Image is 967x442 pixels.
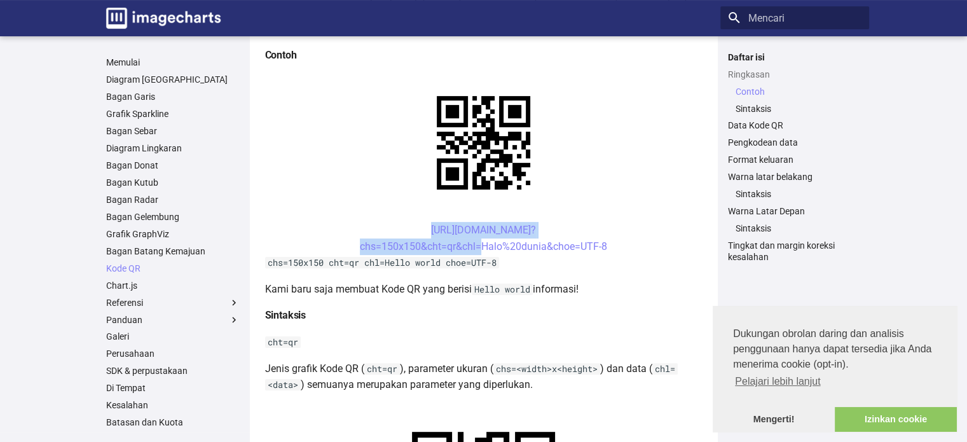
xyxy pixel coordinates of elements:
[415,74,552,212] img: bagan
[106,365,240,376] a: SDK & perpustakaan
[265,309,306,321] font: Sintaksis
[728,69,770,79] font: Ringkasan
[728,240,835,262] font: Tingkat dan margin koreksi kesalahan
[106,366,188,376] font: SDK & perpustakaan
[360,224,607,252] a: [URL][DOMAIN_NAME]?chs=150x150&cht=qr&chl=Halo%20dunia&choe=UTF-8
[301,378,533,390] font: ) semuanya merupakan parameter yang diperlukan.
[493,363,600,375] code: chs=<width>x<height>
[728,137,798,148] font: Pengkodean data
[728,52,765,62] font: Daftar isi
[431,224,536,236] font: [URL][DOMAIN_NAME]?
[720,52,869,263] nav: Daftar isi
[472,284,533,295] code: Hello world
[733,372,823,391] a: pelajari lebih lanjut tentang cookie
[265,336,301,348] code: cht=qr
[106,108,240,120] a: Grafik Sparkline
[728,223,861,234] nav: Warna Latar Depan
[400,363,493,375] font: ), parameter ukuran (
[728,137,861,148] a: Pengkodean data
[106,160,240,171] a: Bagan Donat
[106,348,240,359] a: Perusahaan
[106,212,179,222] font: Bagan Gelembung
[265,49,297,61] font: Contoh
[106,417,183,427] font: Batasan dan Kuota
[728,188,861,200] nav: Warna latar belakang
[733,328,931,369] font: Dukungan obrolan daring dan analisis penggunaan hanya dapat tersedia jika Anda menerima cookie (o...
[106,74,228,85] font: Diagram [GEOGRAPHIC_DATA]
[106,399,240,411] a: Kesalahan
[106,91,240,102] a: Bagan Garis
[106,126,157,136] font: Bagan Sebar
[728,205,861,217] a: Warna Latar Depan
[106,315,142,325] font: Panduan
[106,74,240,85] a: Diagram [GEOGRAPHIC_DATA]
[106,57,240,68] a: Memulai
[106,382,240,394] a: Di Tempat
[106,298,143,308] font: Referensi
[713,306,957,432] div: persetujuan cookie
[106,160,158,170] font: Bagan Donat
[736,188,861,200] a: Sintaksis
[600,363,652,375] font: ) dan data (
[106,383,146,393] font: Di Tempat
[835,407,957,432] a: izinkan cookie
[106,194,240,205] a: Bagan Radar
[720,6,869,29] input: Mencari
[728,171,861,183] a: Warna latar belakang
[106,109,168,119] font: Grafik Sparkline
[265,257,499,268] code: chs=150x150 cht=qr chl=Hello world choe=UTF-8
[736,86,765,97] font: Contoh
[364,363,400,375] code: cht=qr
[728,206,805,216] font: Warna Latar Depan
[106,280,240,291] a: Chart.js
[533,283,579,295] font: informasi!
[106,142,240,154] a: Diagram Lingkaran
[106,263,141,273] font: Kode QR
[106,246,205,256] font: Bagan Batang Kemajuan
[106,143,182,153] font: Diagram Lingkaran
[728,120,861,131] a: Data Kode QR
[106,229,169,239] font: Grafik GraphViz
[106,349,154,359] font: Perusahaan
[106,8,221,29] img: logo
[106,245,240,257] a: Bagan Batang Kemajuan
[728,155,793,165] font: Format keluaran
[736,223,771,233] font: Sintaksis
[106,92,155,102] font: Bagan Garis
[736,189,771,199] font: Sintaksis
[106,177,158,188] font: Bagan Kutub
[736,86,861,97] a: Contoh
[265,363,364,375] font: Jenis grafik Kode QR (
[735,376,820,387] font: Pelajari lebih lanjut
[736,104,771,114] font: Sintaksis
[106,263,240,274] a: Kode QR
[728,240,861,263] a: Tingkat dan margin koreksi kesalahan
[728,69,861,80] a: Ringkasan
[106,195,158,205] font: Bagan Radar
[106,331,240,342] a: Galeri
[753,414,795,424] font: Mengerti!
[728,86,861,114] nav: Ringkasan
[106,211,240,223] a: Bagan Gelembung
[106,280,137,291] font: Chart.js
[728,172,813,182] font: Warna latar belakang
[106,228,240,240] a: Grafik GraphViz
[728,154,861,165] a: Format keluaran
[106,400,148,410] font: Kesalahan
[360,240,607,252] font: chs=150x150&cht=qr&chl=Halo%20dunia&choe=UTF-8
[736,223,861,234] a: Sintaksis
[106,331,129,342] font: Galeri
[106,417,240,428] a: Batasan dan Kuota
[106,125,240,137] a: Bagan Sebar
[736,103,861,114] a: Sintaksis
[106,177,240,188] a: Bagan Kutub
[865,414,927,424] font: Izinkan cookie
[728,120,783,130] font: Data Kode QR
[265,283,472,295] font: Kami baru saja membuat Kode QR yang berisi
[106,57,140,67] font: Memulai
[713,407,835,432] a: abaikan pesan cookie
[101,3,226,34] a: Dokumentasi Bagan Gambar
